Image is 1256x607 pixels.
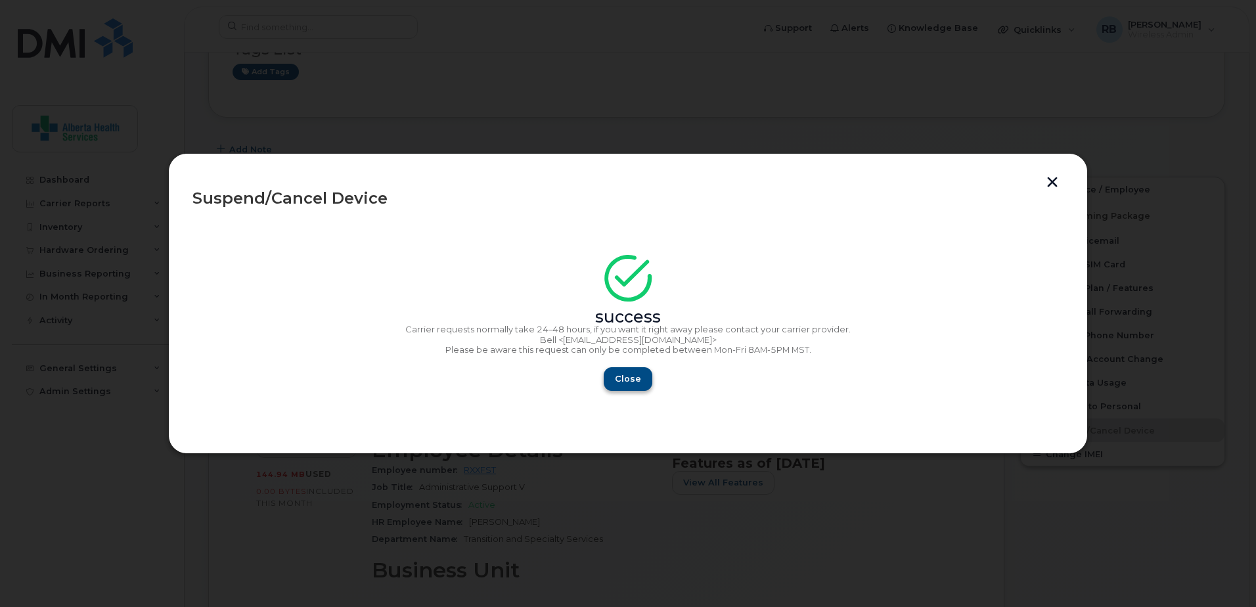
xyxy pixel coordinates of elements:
[604,367,652,391] button: Close
[192,312,1064,323] div: success
[192,335,1064,346] p: Bell <[EMAIL_ADDRESS][DOMAIN_NAME]>
[192,325,1064,335] p: Carrier requests normally take 24–48 hours, if you want it right away please contact your carrier...
[615,372,641,385] span: Close
[192,191,1064,206] div: Suspend/Cancel Device
[192,345,1064,355] p: Please be aware this request can only be completed between Mon-Fri 8AM-5PM MST.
